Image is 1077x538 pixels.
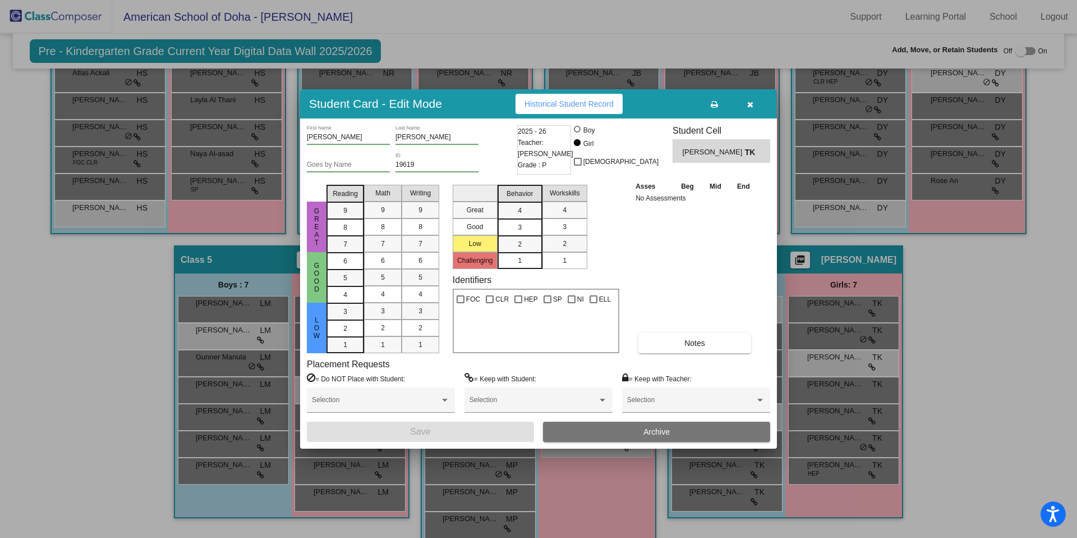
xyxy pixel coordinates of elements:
[381,306,385,316] span: 3
[343,239,347,249] span: 7
[550,188,580,198] span: Workskills
[395,161,478,169] input: Enter ID
[518,159,546,171] span: Grade : P
[622,373,692,384] label: = Keep with Teacher:
[343,340,347,350] span: 1
[381,272,385,282] span: 5
[518,126,546,137] span: 2025 - 26
[518,206,522,216] span: 4
[418,323,422,333] span: 2
[312,316,322,340] span: Low
[312,262,322,293] span: Good
[418,340,422,350] span: 1
[307,373,405,384] label: = Do NOT Place with Student:
[583,125,595,135] div: Boy
[563,256,567,266] span: 1
[563,205,567,215] span: 4
[507,189,533,199] span: Behavior
[410,427,430,436] span: Save
[466,293,480,306] span: FOC
[333,189,358,199] span: Reading
[375,188,390,198] span: Math
[518,222,522,232] span: 3
[518,137,573,159] span: Teacher: [PERSON_NAME]
[312,207,322,247] span: Great
[643,427,670,436] span: Archive
[583,139,594,149] div: Girl
[418,256,422,266] span: 6
[563,222,567,232] span: 3
[583,155,659,168] span: [DEMOGRAPHIC_DATA]
[524,99,614,108] span: Historical Student Record
[307,422,534,442] button: Save
[563,239,567,249] span: 2
[381,256,385,266] span: 6
[673,125,770,136] h3: Student Cell
[684,339,705,348] span: Notes
[464,373,536,384] label: = Keep with Student:
[343,273,347,283] span: 5
[516,94,623,114] button: Historical Student Record
[729,180,758,193] th: End
[307,359,390,370] label: Placement Requests
[745,147,761,158] span: TK
[410,188,431,198] span: Writing
[553,293,562,306] span: SP
[518,256,522,266] span: 1
[418,306,422,316] span: 3
[343,206,347,216] span: 9
[418,272,422,282] span: 5
[418,222,422,232] span: 8
[599,293,611,306] span: ELL
[418,205,422,215] span: 9
[381,205,385,215] span: 9
[453,275,491,285] label: Identifiers
[307,161,390,169] input: goes by name
[381,289,385,299] span: 4
[638,333,751,353] button: Notes
[633,193,758,204] td: No Assessments
[682,147,744,158] span: [PERSON_NAME]
[673,180,702,193] th: Beg
[381,222,385,232] span: 8
[418,289,422,299] span: 4
[702,180,729,193] th: Mid
[381,340,385,350] span: 1
[418,239,422,249] span: 7
[577,293,584,306] span: NI
[343,323,347,334] span: 2
[343,256,347,266] span: 6
[343,290,347,300] span: 4
[343,307,347,317] span: 3
[524,293,538,306] span: HEP
[518,239,522,249] span: 2
[343,222,347,232] span: 8
[543,422,770,442] button: Archive
[381,239,385,249] span: 7
[309,97,442,111] h3: Student Card - Edit Mode
[633,180,673,193] th: Asses
[381,323,385,333] span: 2
[495,293,509,306] span: CLR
